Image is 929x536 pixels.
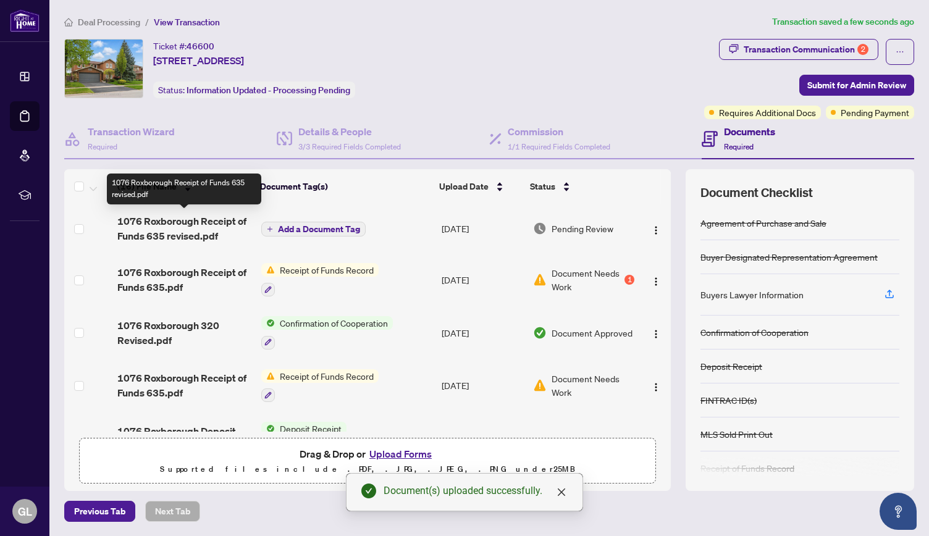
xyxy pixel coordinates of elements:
[555,485,568,499] a: Close
[154,17,220,28] span: View Transaction
[651,382,661,392] img: Logo
[107,174,261,204] div: 1076 Roxborough Receipt of Funds 635 revised.pdf
[64,501,135,522] button: Previous Tab
[624,275,634,285] div: 1
[145,501,200,522] button: Next Tab
[896,48,904,56] span: ellipsis
[646,375,666,395] button: Logo
[112,169,256,204] th: (16) File Name
[799,75,914,96] button: Submit for Admin Review
[153,53,244,68] span: [STREET_ADDRESS]
[508,124,610,139] h4: Commission
[298,124,401,139] h4: Details & People
[724,124,775,139] h4: Documents
[437,204,528,253] td: [DATE]
[300,446,435,462] span: Drag & Drop or
[533,379,547,392] img: Document Status
[508,142,610,151] span: 1/1 Required Fields Completed
[700,184,813,201] span: Document Checklist
[261,263,275,277] img: Status Icon
[557,487,566,497] span: close
[74,501,125,521] span: Previous Tab
[552,326,633,340] span: Document Approved
[651,277,661,287] img: Logo
[117,318,251,348] span: 1076 Roxborough 320 Revised.pdf
[88,124,175,139] h4: Transaction Wizard
[275,263,379,277] span: Receipt of Funds Record
[255,169,434,204] th: Document Tag(s)
[64,18,73,27] span: home
[700,250,878,264] div: Buyer Designated Representation Agreement
[552,432,633,445] span: Document Approved
[744,40,868,59] div: Transaction Communication
[153,82,355,98] div: Status:
[18,503,32,520] span: GL
[552,222,613,235] span: Pending Review
[719,106,816,119] span: Requires Additional Docs
[261,316,393,350] button: Status IconConfirmation of Cooperation
[880,493,917,530] button: Open asap
[261,316,275,330] img: Status Icon
[434,169,525,204] th: Upload Date
[772,15,914,29] article: Transaction saved a few seconds ago
[533,326,547,340] img: Document Status
[437,253,528,306] td: [DATE]
[533,273,547,287] img: Document Status
[700,216,826,230] div: Agreement of Purchase and Sale
[261,422,275,435] img: Status Icon
[439,180,489,193] span: Upload Date
[361,484,376,498] span: check-circle
[278,225,360,233] span: Add a Document Tag
[552,372,634,399] span: Document Needs Work
[275,316,393,330] span: Confirmation of Cooperation
[261,221,366,237] button: Add a Document Tag
[530,180,555,193] span: Status
[700,427,773,441] div: MLS Sold Print Out
[261,422,347,455] button: Status IconDeposit Receipt
[533,432,547,445] img: Document Status
[261,263,379,296] button: Status IconReceipt of Funds Record
[841,106,909,119] span: Pending Payment
[437,359,528,412] td: [DATE]
[145,15,149,29] li: /
[700,325,809,339] div: Confirmation of Cooperation
[187,41,214,52] span: 46600
[275,369,379,383] span: Receipt of Funds Record
[65,40,143,98] img: IMG-W12285652_1.jpg
[437,412,528,465] td: [DATE]
[153,39,214,53] div: Ticket #:
[261,222,366,237] button: Add a Document Tag
[525,169,636,204] th: Status
[646,429,666,448] button: Logo
[275,422,347,435] span: Deposit Receipt
[117,214,251,243] span: 1076 Roxborough Receipt of Funds 635 revised.pdf
[651,225,661,235] img: Logo
[261,369,379,403] button: Status IconReceipt of Funds Record
[261,369,275,383] img: Status Icon
[88,142,117,151] span: Required
[700,288,804,301] div: Buyers Lawyer Information
[807,75,906,95] span: Submit for Admin Review
[384,484,568,498] div: Document(s) uploaded successfully.
[80,438,655,484] span: Drag & Drop orUpload FormsSupported files include .PDF, .JPG, .JPEG, .PNG under25MB
[651,329,661,339] img: Logo
[437,306,528,359] td: [DATE]
[533,222,547,235] img: Document Status
[117,424,251,453] span: 1076 Roxborough Deposit Receipt.pdf
[87,462,648,477] p: Supported files include .PDF, .JPG, .JPEG, .PNG under 25 MB
[724,142,754,151] span: Required
[646,219,666,238] button: Logo
[117,371,251,400] span: 1076 Roxborough Receipt of Funds 635.pdf
[700,393,757,407] div: FINTRAC ID(s)
[646,323,666,343] button: Logo
[719,39,878,60] button: Transaction Communication2
[298,142,401,151] span: 3/3 Required Fields Completed
[10,9,40,32] img: logo
[646,270,666,290] button: Logo
[187,85,350,96] span: Information Updated - Processing Pending
[117,265,251,295] span: 1076 Roxborough Receipt of Funds 635.pdf
[78,17,140,28] span: Deal Processing
[700,359,762,373] div: Deposit Receipt
[267,226,273,232] span: plus
[366,446,435,462] button: Upload Forms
